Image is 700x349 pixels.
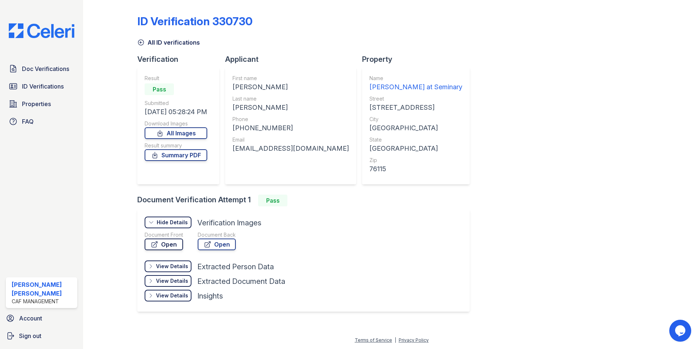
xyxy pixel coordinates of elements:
a: All ID verifications [137,38,200,47]
a: Open [198,239,236,250]
span: Account [19,314,42,323]
div: [PERSON_NAME] [232,102,349,113]
div: Last name [232,95,349,102]
div: Document Front [145,231,183,239]
div: Result [145,75,207,82]
div: Extracted Document Data [197,276,285,286]
a: Privacy Policy [399,337,429,343]
iframe: chat widget [669,320,693,342]
div: Document Back [198,231,236,239]
div: CAF Management [12,298,74,305]
div: Extracted Person Data [197,262,274,272]
div: Pass [145,83,174,95]
div: [PERSON_NAME] [232,82,349,92]
div: Phone [232,116,349,123]
span: FAQ [22,117,34,126]
div: View Details [156,292,188,299]
div: [DATE] 05:28:24 PM [145,107,207,117]
div: Submitted [145,100,207,107]
div: Property [362,54,476,64]
div: Insights [197,291,223,301]
div: [PERSON_NAME] at Seminary [369,82,462,92]
div: [GEOGRAPHIC_DATA] [369,143,462,154]
a: Name [PERSON_NAME] at Seminary [369,75,462,92]
div: Verification Images [197,218,261,228]
a: All Images [145,127,207,139]
a: Account [3,311,80,326]
div: [GEOGRAPHIC_DATA] [369,123,462,133]
div: First name [232,75,349,82]
a: ID Verifications [6,79,77,94]
div: [STREET_ADDRESS] [369,102,462,113]
div: Applicant [225,54,362,64]
div: 76115 [369,164,462,174]
div: State [369,136,462,143]
div: Verification [137,54,225,64]
a: Sign out [3,329,80,343]
div: Email [232,136,349,143]
div: [PERSON_NAME] [PERSON_NAME] [12,280,74,298]
div: [PHONE_NUMBER] [232,123,349,133]
img: CE_Logo_Blue-a8612792a0a2168367f1c8372b55b34899dd931a85d93a1a3d3e32e68fde9ad4.png [3,23,80,38]
span: Doc Verifications [22,64,69,73]
a: Open [145,239,183,250]
div: ID Verification 330730 [137,15,253,28]
div: Document Verification Attempt 1 [137,195,476,206]
div: | [395,337,396,343]
a: Summary PDF [145,149,207,161]
div: [EMAIL_ADDRESS][DOMAIN_NAME] [232,143,349,154]
div: Zip [369,157,462,164]
div: Name [369,75,462,82]
div: Pass [258,195,287,206]
a: Doc Verifications [6,61,77,76]
div: Download Images [145,120,207,127]
div: View Details [156,263,188,270]
a: Properties [6,97,77,111]
div: Hide Details [157,219,188,226]
span: Properties [22,100,51,108]
span: Sign out [19,331,41,340]
div: Street [369,95,462,102]
div: City [369,116,462,123]
span: ID Verifications [22,82,64,91]
a: FAQ [6,114,77,129]
div: View Details [156,277,188,285]
a: Terms of Service [355,337,392,343]
div: Result summary [145,142,207,149]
